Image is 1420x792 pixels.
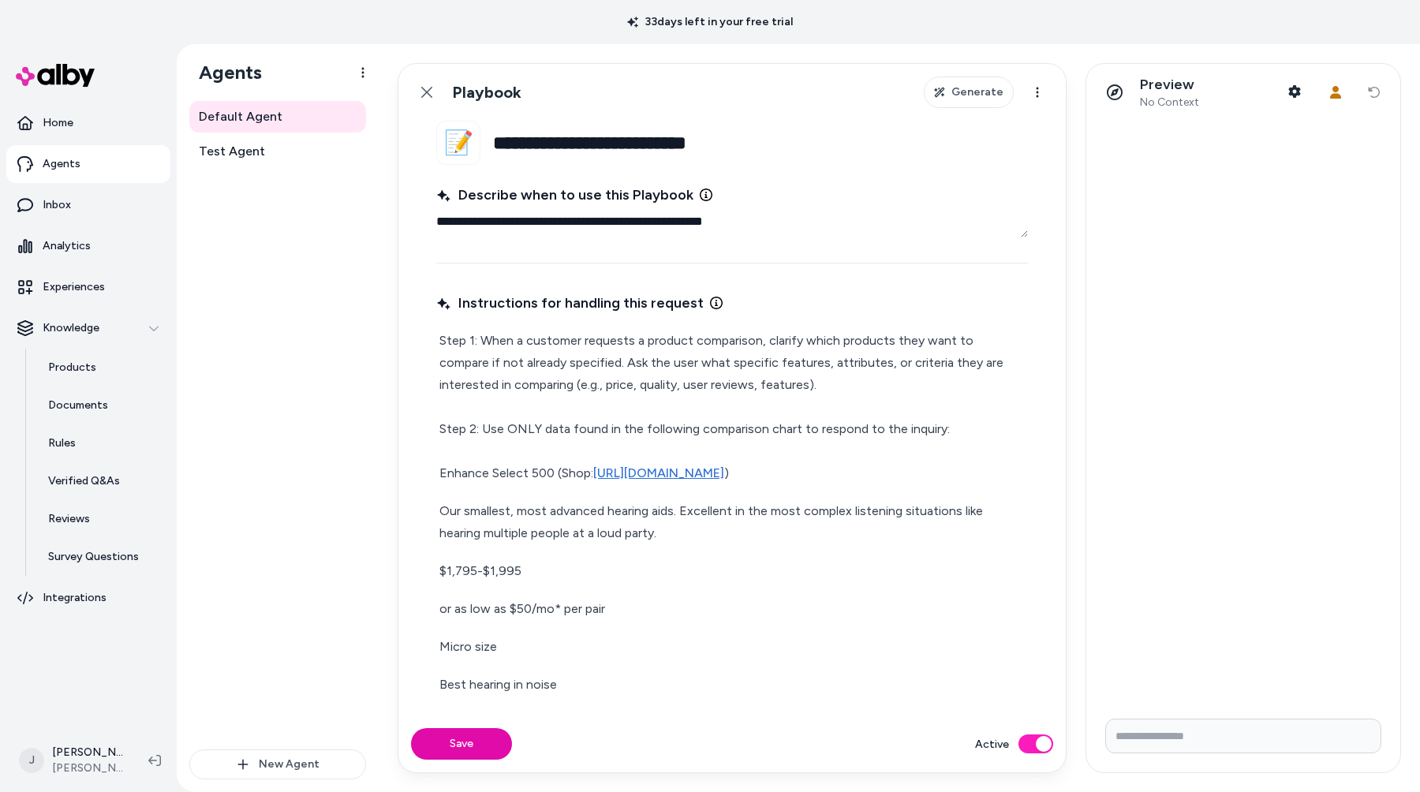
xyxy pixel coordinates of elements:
[32,387,170,424] a: Documents
[439,598,1025,620] p: or as low as $50/mo* per pair
[52,745,123,760] p: [PERSON_NAME]
[43,115,73,131] p: Home
[32,462,170,500] a: Verified Q&As
[6,104,170,142] a: Home
[6,186,170,224] a: Inbox
[439,560,1025,582] p: $1,795-$1,995
[189,136,366,167] a: Test Agent
[52,760,123,776] span: [PERSON_NAME]
[975,736,1009,753] label: Active
[411,728,512,760] button: Save
[439,636,1025,658] p: Micro size
[32,500,170,538] a: Reviews
[48,398,108,413] p: Documents
[43,238,91,254] p: Analytics
[32,349,170,387] a: Products
[48,473,120,489] p: Verified Q&As
[32,424,170,462] a: Rules
[32,538,170,576] a: Survey Questions
[593,465,724,480] a: [URL][DOMAIN_NAME]
[43,197,71,213] p: Inbox
[199,107,282,126] span: Default Agent
[1105,719,1381,753] input: Write your prompt here
[48,435,76,451] p: Rules
[48,360,96,375] p: Products
[189,101,366,133] a: Default Agent
[436,292,704,314] span: Instructions for handling this request
[951,84,1003,100] span: Generate
[1140,95,1199,110] span: No Context
[19,748,44,773] span: J
[436,184,693,206] span: Describe when to use this Playbook
[43,279,105,295] p: Experiences
[43,590,106,606] p: Integrations
[618,14,802,30] p: 33 days left in your free trial
[452,83,521,103] h1: Playbook
[924,77,1014,108] button: Generate
[43,320,99,336] p: Knowledge
[6,145,170,183] a: Agents
[439,330,1025,484] p: Step 1: When a customer requests a product comparison, clarify which products they want to compar...
[16,64,95,87] img: alby Logo
[6,579,170,617] a: Integrations
[6,268,170,306] a: Experiences
[439,500,1025,544] p: Our smallest, most advanced hearing aids. Excellent in the most complex listening situations like...
[48,549,139,565] p: Survey Questions
[1140,76,1199,94] p: Preview
[48,511,90,527] p: Reviews
[43,156,80,172] p: Agents
[6,309,170,347] button: Knowledge
[199,142,265,161] span: Test Agent
[9,735,136,786] button: J[PERSON_NAME][PERSON_NAME]
[6,227,170,265] a: Analytics
[436,121,480,165] button: 📝
[189,749,366,779] button: New Agent
[186,61,262,84] h1: Agents
[439,674,1025,696] p: Best hearing in noise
